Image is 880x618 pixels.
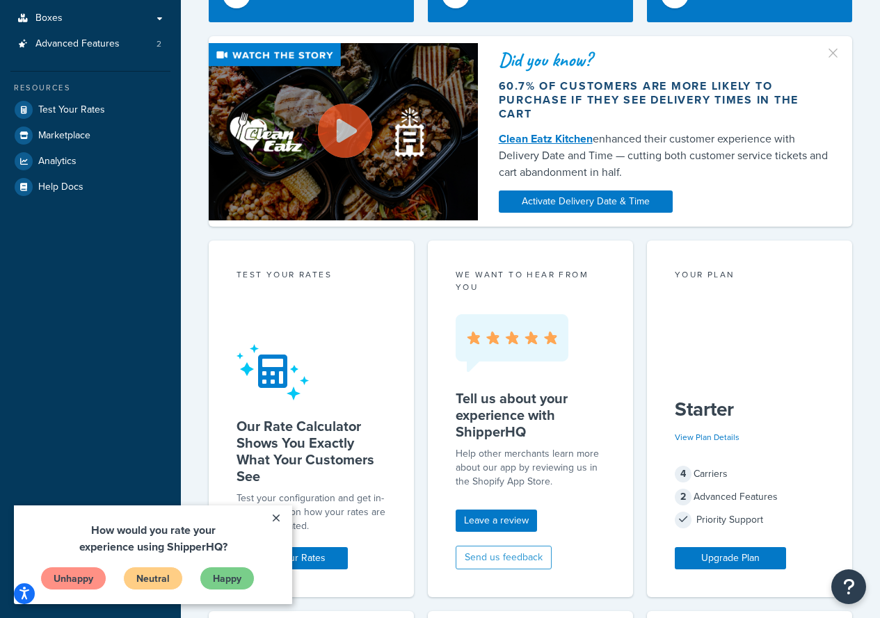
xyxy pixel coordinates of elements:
span: Help Docs [38,181,83,193]
a: Test Your Rates [10,97,170,122]
span: Advanced Features [35,38,120,50]
div: Carriers [675,464,824,484]
a: Clean Eatz Kitchen [499,131,593,147]
a: Advanced Features2 [10,31,170,57]
a: Help Docs [10,174,170,200]
p: Help other merchants learn more about our app by reviewing us in the Shopify App Store. [456,447,605,489]
div: Test your configuration and get in-depth detail on how your rates are being calculated. [237,491,386,533]
h5: Our Rate Calculator Shows You Exactly What Your Customers See [237,418,386,485]
a: Upgrade Plan [675,547,786,569]
button: Send us feedback [456,546,552,569]
div: Priority Support [675,510,824,530]
a: Boxes [10,6,170,31]
h5: Starter [675,398,824,421]
span: Boxes [35,13,63,24]
div: Did you know? [499,50,831,70]
a: Unhappy [26,61,93,85]
a: Happy [186,61,241,85]
h5: Tell us about your experience with ShipperHQ [456,390,605,440]
li: Advanced Features [10,31,170,57]
span: Analytics [38,156,77,168]
div: Advanced Features [675,487,824,507]
span: How would you rate your experience using ShipperHQ? [65,17,214,49]
p: we want to hear from you [456,268,605,293]
a: Leave a review [456,510,537,532]
a: Analytics [10,149,170,174]
span: Marketplace [38,130,90,142]
div: Resources [10,82,170,94]
a: Marketplace [10,123,170,148]
a: Activate Delivery Date & Time [499,190,673,213]
span: 4 [675,466,691,482]
a: Neutral [109,61,169,85]
span: 2 [157,38,161,50]
span: 2 [675,489,691,505]
div: enhanced their customer experience with Delivery Date and Time — cutting both customer service ti... [499,131,831,181]
button: Open Resource Center [831,569,866,604]
span: Test Your Rates [38,104,105,116]
div: Test your rates [237,268,386,284]
img: Video thumbnail [209,43,478,220]
a: Test Your Rates [237,547,348,569]
div: 60.7% of customers are more likely to purchase if they see delivery times in the cart [499,79,831,121]
div: Your Plan [675,268,824,284]
a: View Plan Details [675,431,739,444]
